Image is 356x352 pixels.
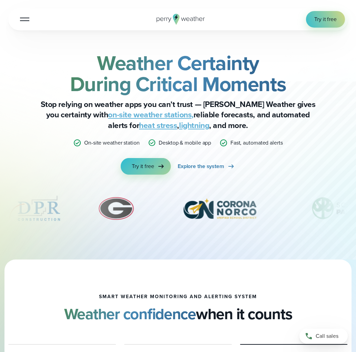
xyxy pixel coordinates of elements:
h2: when it counts [64,305,292,323]
h1: smart weather monitoring and alerting system [99,294,257,300]
div: 7 of 12 [171,191,269,226]
span: Explore the system [178,162,224,170]
a: Call sales [299,329,348,344]
p: On-site weather station [84,139,140,147]
span: Try it free [132,162,154,170]
img: DPR-Construction.svg [7,191,62,226]
img: Corona-Norco-Unified-School-District.svg [171,191,269,226]
a: on-site weather stations, [108,109,194,120]
img: University-of-Georgia.svg [95,191,138,226]
div: slideshow [8,191,348,229]
a: Explore the system [178,158,235,175]
span: Call sales [316,332,338,340]
p: Desktop & mobile app [159,139,211,147]
span: Try it free [314,15,337,23]
p: Fast, automated alerts [230,139,283,147]
strong: Weather confidence [64,303,196,325]
a: lightning [179,119,209,131]
div: 6 of 12 [95,191,138,226]
strong: Weather Certainty During Critical Moments [70,48,286,99]
p: Stop relying on weather apps you can’t trust — [PERSON_NAME] Weather gives you certainty with rel... [40,99,316,131]
a: heat stress [139,119,177,131]
div: 5 of 12 [7,191,62,226]
a: Try it free [306,11,345,28]
a: Try it free [121,158,171,175]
